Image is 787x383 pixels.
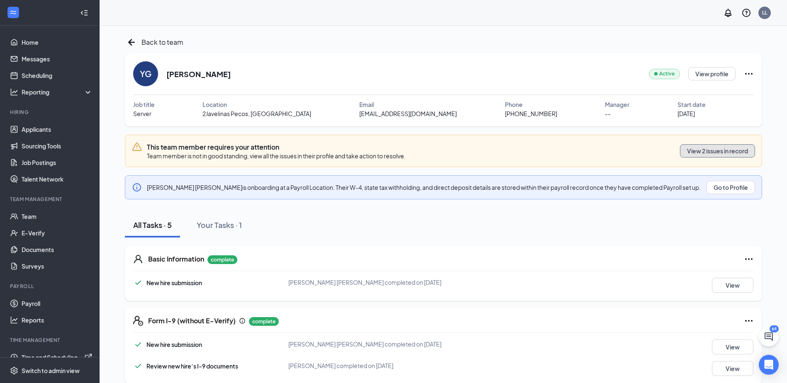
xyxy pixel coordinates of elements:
svg: WorkstreamLogo [9,8,17,17]
span: Team member is not in good standing, view all the issues in their profile and take action to reso... [147,152,406,160]
span: Manager [605,100,629,109]
h3: This team member requires your attention [147,143,406,152]
p: complete [249,317,279,326]
span: [PERSON_NAME] completed on [DATE] [288,362,393,369]
a: Home [22,34,93,51]
svg: Info [239,318,246,324]
svg: User [133,254,143,264]
span: Back to team [141,37,183,47]
span: New hire submission [146,279,202,286]
a: ArrowLeftNewBack to team [125,36,183,49]
button: ChatActive [759,327,779,347]
a: Surveys [22,258,93,274]
div: Reporting [22,88,93,96]
button: Go to Profile [707,181,755,194]
svg: Ellipses [744,254,754,264]
span: Job title [133,100,155,109]
p: complete [207,255,237,264]
div: Hiring [10,109,91,116]
div: YG [140,68,151,80]
span: Location [202,100,227,109]
a: Payroll [22,295,93,312]
a: Reports [22,312,93,328]
svg: Notifications [723,8,733,18]
a: Sourcing Tools [22,138,93,154]
button: View profile [688,67,736,80]
span: 2Javelinas Pecos, [GEOGRAPHIC_DATA] [202,109,311,118]
div: Switch to admin view [22,366,80,375]
a: Job Postings [22,154,93,171]
a: Talent Network [22,171,93,187]
span: Review new hire’s I-9 documents [146,362,238,370]
a: Team [22,208,93,225]
a: E-Verify [22,225,93,241]
span: [EMAIL_ADDRESS][DOMAIN_NAME] [359,109,457,118]
svg: Ellipses [744,69,754,79]
a: Time and SchedulingExternalLink [22,349,93,366]
svg: Warning [132,142,142,152]
svg: Checkmark [133,361,143,371]
span: [PERSON_NAME] [PERSON_NAME] is onboarding at a Payroll Location. Their W-4, state tax withholding... [147,184,701,191]
button: View [712,339,753,354]
div: Team Management [10,196,91,203]
svg: Collapse [80,9,88,17]
div: All Tasks · 5 [133,220,172,230]
div: Payroll [10,283,91,290]
span: Active [659,70,675,78]
a: Documents [22,241,93,258]
button: View [712,361,753,376]
button: View [712,278,753,293]
svg: Info [132,182,142,192]
span: Email [359,100,374,109]
svg: Settings [10,366,18,375]
svg: ArrowLeftNew [125,36,138,49]
span: [PERSON_NAME] [PERSON_NAME] completed on [DATE] [288,279,441,286]
a: Scheduling [22,67,93,84]
span: -- [605,109,611,118]
h5: Form I-9 (without E-Verify) [148,316,236,325]
h5: Basic Information [148,255,204,264]
span: [PERSON_NAME] [PERSON_NAME] completed on [DATE] [288,340,441,348]
span: Phone [505,100,523,109]
svg: Analysis [10,88,18,96]
div: Open Intercom Messenger [759,355,779,375]
div: Your Tasks · 1 [197,220,242,230]
h2: [PERSON_NAME] [166,69,231,79]
svg: Ellipses [744,316,754,326]
span: Server [133,109,151,118]
div: 64 [770,325,779,332]
div: LL [762,9,767,16]
span: [PHONE_NUMBER] [505,109,557,118]
a: Applicants [22,121,93,138]
span: New hire submission [146,341,202,348]
div: TIME MANAGEMENT [10,337,91,344]
span: Start date [677,100,706,109]
svg: Checkmark [133,278,143,288]
span: [DATE] [677,109,695,118]
a: Messages [22,51,93,67]
svg: ChatActive [764,332,774,342]
svg: Checkmark [133,339,143,349]
button: View 2 issues in record [680,144,755,158]
svg: FormI9EVerifyIcon [133,316,143,326]
svg: QuestionInfo [741,8,751,18]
